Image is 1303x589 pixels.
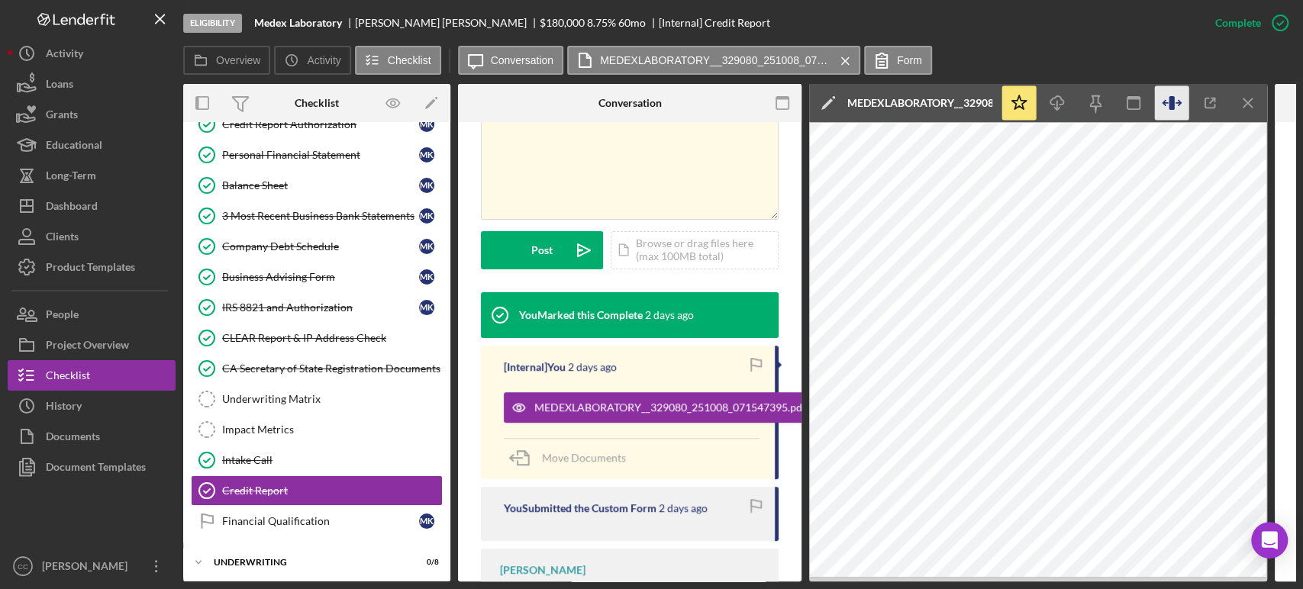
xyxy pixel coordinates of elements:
[897,54,922,66] label: Form
[222,423,442,436] div: Impact Metrics
[567,46,860,75] button: MEDEXLABORATORY__329080_251008_071547395.pdf
[222,301,419,314] div: IRS 8821 and Authorization
[519,309,643,321] div: You Marked this Complete
[481,231,603,269] button: Post
[534,401,806,414] div: MEDEXLABORATORY__329080_251008_071547395.pdf
[191,475,443,506] a: Credit Report
[419,178,434,193] div: M K
[8,252,176,282] button: Product Templates
[587,17,616,29] div: 8.75 %
[419,239,434,254] div: M K
[355,17,540,29] div: [PERSON_NAME] [PERSON_NAME]
[8,391,176,421] button: History
[222,240,419,253] div: Company Debt Schedule
[222,271,419,283] div: Business Advising Form
[411,558,439,567] div: 0 / 8
[8,130,176,160] button: Educational
[419,269,434,285] div: M K
[1251,522,1288,558] div: Open Intercom Messenger
[419,117,434,132] div: M K
[504,361,566,373] div: [Internal] You
[645,309,694,321] time: 2025-10-09 00:33
[222,515,419,527] div: Financial Qualification
[46,330,129,364] div: Project Overview
[388,54,431,66] label: Checklist
[458,46,564,75] button: Conversation
[254,17,342,29] b: Medex Laboratory
[214,558,401,567] div: Underwriting
[191,231,443,262] a: Company Debt ScheduleMK
[8,99,176,130] button: Grants
[8,551,176,581] button: CC[PERSON_NAME]
[191,506,443,536] a: Financial QualificationMK
[222,484,442,497] div: Credit Report
[8,421,176,452] button: Documents
[191,292,443,323] a: IRS 8821 and AuthorizationMK
[222,454,442,466] div: Intake Call
[46,38,83,72] div: Activity
[618,17,646,29] div: 60 mo
[295,97,339,109] div: Checklist
[504,439,641,477] button: Move Documents
[600,54,829,66] label: MEDEXLABORATORY__329080_251008_071547395.pdf
[659,502,708,514] time: 2025-10-09 00:17
[8,191,176,221] button: Dashboard
[46,299,79,333] div: People
[46,391,82,425] div: History
[8,299,176,330] button: People
[46,69,73,103] div: Loans
[568,361,617,373] time: 2025-10-09 00:33
[38,551,137,585] div: [PERSON_NAME]
[191,414,443,445] a: Impact Metrics
[222,332,442,344] div: CLEAR Report & IP Address Check
[500,564,585,576] div: [PERSON_NAME]
[46,191,98,225] div: Dashboard
[864,46,932,75] button: Form
[419,208,434,224] div: M K
[659,17,770,29] div: [Internal] Credit Report
[18,562,28,571] text: CC
[222,210,419,222] div: 3 Most Recent Business Bank Statements
[46,252,135,286] div: Product Templates
[222,393,442,405] div: Underwriting Matrix
[216,54,260,66] label: Overview
[504,502,656,514] div: You Submitted the Custom Form
[46,99,78,134] div: Grants
[222,149,419,161] div: Personal Financial Statement
[598,97,662,109] div: Conversation
[183,14,242,33] div: Eligibility
[8,160,176,191] button: Long-Term
[46,160,96,195] div: Long-Term
[222,118,419,130] div: Credit Report Authorization
[46,130,102,164] div: Educational
[191,323,443,353] a: CLEAR Report & IP Address Check
[46,360,90,394] div: Checklist
[191,201,443,231] a: 3 Most Recent Business Bank StatementsMK
[419,513,434,529] div: M K
[540,16,585,29] span: $180,000
[46,452,146,486] div: Document Templates
[8,452,176,482] button: Document Templates
[8,38,176,69] button: Activity
[8,330,176,360] button: Project Overview
[274,46,350,75] button: Activity
[8,69,176,99] button: Loans
[191,384,443,414] a: Underwriting Matrix
[191,140,443,170] a: Personal Financial StatementMK
[183,46,270,75] button: Overview
[531,231,553,269] div: Post
[8,360,176,391] button: Checklist
[491,54,554,66] label: Conversation
[46,421,100,455] div: Documents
